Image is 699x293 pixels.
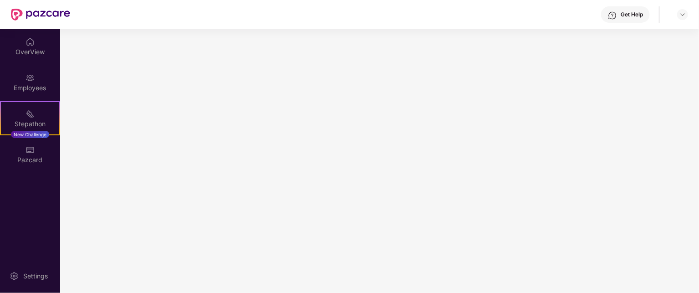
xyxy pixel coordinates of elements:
[11,9,70,21] img: New Pazcare Logo
[10,272,19,281] img: svg+xml;base64,PHN2ZyBpZD0iU2V0dGluZy0yMHgyMCIgeG1sbnM9Imh0dHA6Ly93d3cudzMub3JnLzIwMDAvc3ZnIiB3aW...
[1,119,59,129] div: Stepathon
[26,145,35,154] img: svg+xml;base64,PHN2ZyBpZD0iUGF6Y2FyZCIgeG1sbnM9Imh0dHA6Ly93d3cudzMub3JnLzIwMDAvc3ZnIiB3aWR0aD0iMj...
[26,73,35,82] img: svg+xml;base64,PHN2ZyBpZD0iRW1wbG95ZWVzIiB4bWxucz0iaHR0cDovL3d3dy53My5vcmcvMjAwMC9zdmciIHdpZHRoPS...
[21,272,51,281] div: Settings
[621,11,643,18] div: Get Help
[608,11,617,20] img: svg+xml;base64,PHN2ZyBpZD0iSGVscC0zMngzMiIgeG1sbnM9Imh0dHA6Ly93d3cudzMub3JnLzIwMDAvc3ZnIiB3aWR0aD...
[11,131,49,138] div: New Challenge
[679,11,686,18] img: svg+xml;base64,PHN2ZyBpZD0iRHJvcGRvd24tMzJ4MzIiIHhtbG5zPSJodHRwOi8vd3d3LnczLm9yZy8yMDAwL3N2ZyIgd2...
[26,109,35,118] img: svg+xml;base64,PHN2ZyB4bWxucz0iaHR0cDovL3d3dy53My5vcmcvMjAwMC9zdmciIHdpZHRoPSIyMSIgaGVpZ2h0PSIyMC...
[26,37,35,46] img: svg+xml;base64,PHN2ZyBpZD0iSG9tZSIgeG1sbnM9Imh0dHA6Ly93d3cudzMub3JnLzIwMDAvc3ZnIiB3aWR0aD0iMjAiIG...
